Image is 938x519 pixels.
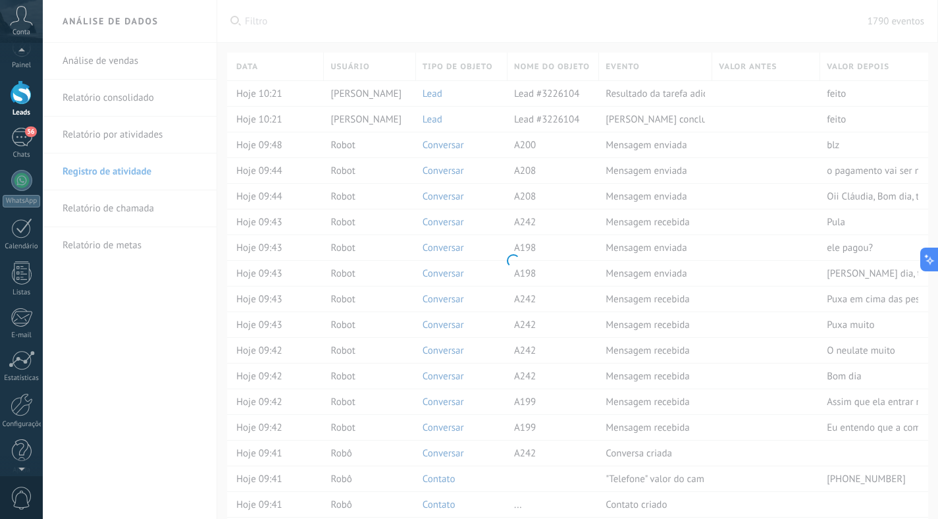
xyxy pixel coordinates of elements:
div: Calendário [3,242,41,251]
div: Leads [3,109,41,117]
div: Painel [3,61,41,70]
span: Conta [13,28,30,37]
div: Estatísticas [3,374,41,383]
div: Configurações [3,420,41,429]
div: WhatsApp [3,195,40,207]
div: E-mail [3,331,41,340]
div: Chats [3,151,41,159]
span: 56 [25,126,36,137]
div: Listas [3,288,41,297]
